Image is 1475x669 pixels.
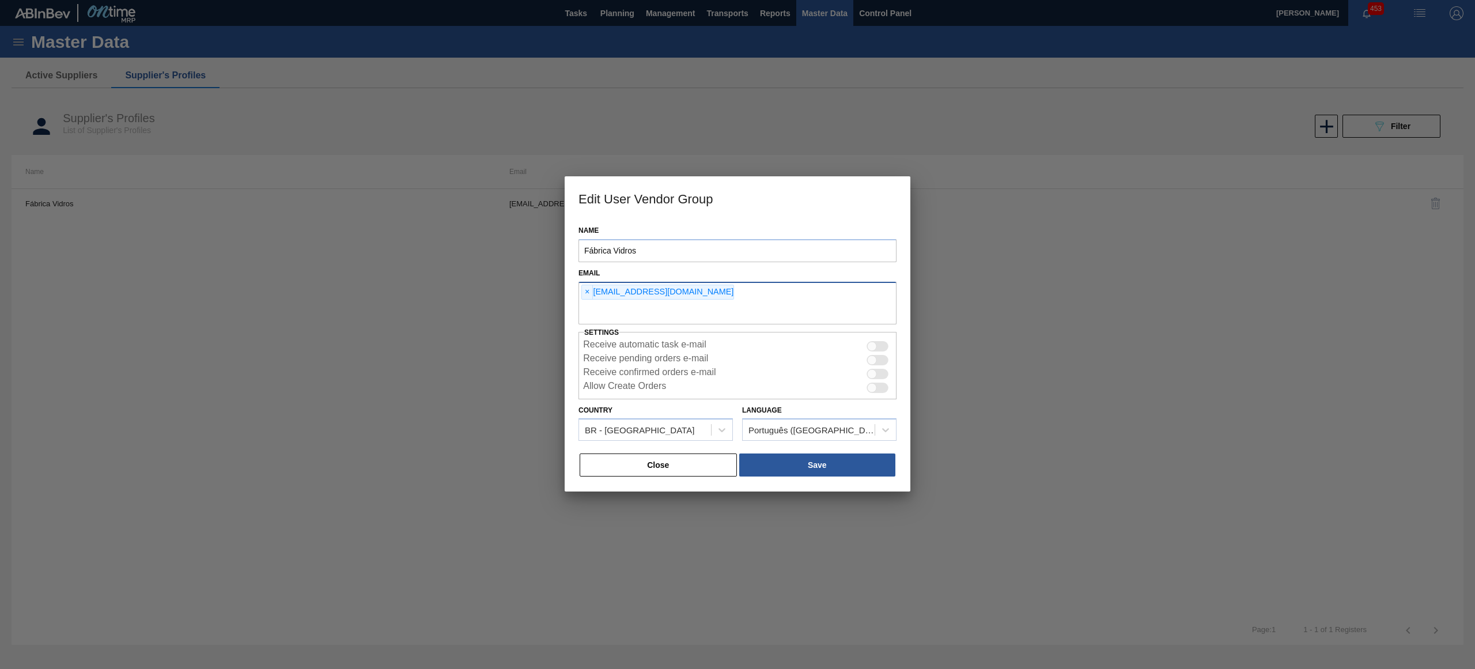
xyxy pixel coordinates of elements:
label: Email [578,269,600,277]
label: Language [742,406,782,414]
label: Country [578,406,612,414]
div: Português ([GEOGRAPHIC_DATA]) [748,425,876,435]
label: Settings [584,328,619,337]
label: Name [578,222,897,239]
label: Receive confirmed orders e-mail [583,367,716,381]
label: Receive pending orders e-mail [583,353,708,367]
div: [EMAIL_ADDRESS][DOMAIN_NAME] [581,285,734,300]
button: Close [580,453,737,477]
label: Receive automatic task e-mail [583,339,706,353]
label: Allow Create Orders [583,381,666,395]
button: Save [739,453,895,477]
span: × [582,285,593,299]
div: BR - [GEOGRAPHIC_DATA] [585,425,694,435]
h3: Edit User Vendor Group [565,176,910,220]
